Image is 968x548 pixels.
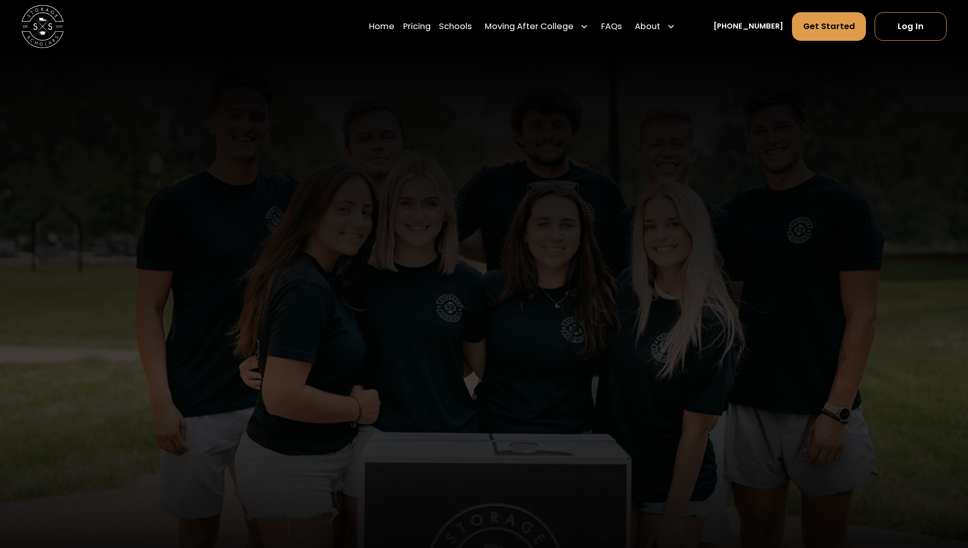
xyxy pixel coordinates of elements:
[485,20,574,33] div: Moving After College
[369,12,394,41] a: Home
[792,12,866,41] a: Get Started
[481,12,593,41] div: Moving After College
[21,5,64,47] a: home
[21,5,64,47] img: Storage Scholars main logo
[439,12,472,41] a: Schools
[875,12,947,41] a: Log In
[631,12,680,41] div: About
[713,21,783,32] a: [PHONE_NUMBER]
[635,20,660,33] div: About
[403,12,431,41] a: Pricing
[601,12,622,41] a: FAQs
